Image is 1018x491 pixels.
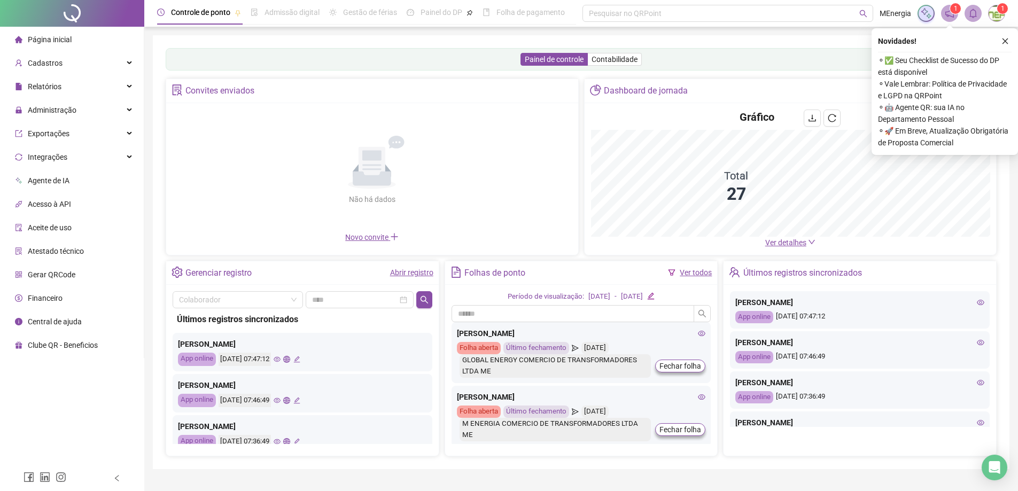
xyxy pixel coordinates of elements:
[698,330,705,337] span: eye
[178,435,216,448] div: App online
[15,318,22,325] span: info-circle
[878,35,916,47] span: Novidades !
[421,8,462,17] span: Painel do DP
[457,328,706,339] div: [PERSON_NAME]
[1001,37,1009,45] span: close
[177,313,428,326] div: Últimos registros sincronizados
[15,59,22,67] span: user-add
[1001,5,1005,12] span: 1
[604,82,688,100] div: Dashboard de jornada
[698,309,706,318] span: search
[977,339,984,346] span: eye
[113,474,121,482] span: left
[977,379,984,386] span: eye
[460,418,651,441] div: M ENERGIA COMERCIO DE TRANSFORMADORES LTDA ME
[954,5,958,12] span: 1
[735,337,984,348] div: [PERSON_NAME]
[945,9,954,18] span: notification
[457,391,706,403] div: [PERSON_NAME]
[28,59,63,67] span: Cadastros
[15,130,22,137] span: export
[735,377,984,388] div: [PERSON_NAME]
[828,114,836,122] span: reload
[28,176,69,185] span: Agente de IA
[265,8,320,17] span: Admissão digital
[968,9,978,18] span: bell
[659,360,701,372] span: Fechar folha
[323,193,421,205] div: Não há dados
[735,391,984,403] div: [DATE] 07:36:49
[345,233,399,241] span: Novo convite
[590,84,601,96] span: pie-chart
[15,247,22,255] span: solution
[15,83,22,90] span: file
[735,417,984,428] div: [PERSON_NAME]
[655,423,705,436] button: Fechar folha
[735,297,984,308] div: [PERSON_NAME]
[219,353,271,366] div: [DATE] 07:47:12
[235,10,241,16] span: pushpin
[457,406,501,418] div: Folha aberta
[997,3,1008,14] sup: Atualize o seu contato no menu Meus Dados
[581,406,609,418] div: [DATE]
[467,10,473,16] span: pushpin
[293,438,300,445] span: edit
[28,82,61,91] span: Relatórios
[572,342,579,354] span: send
[28,270,75,279] span: Gerar QRCode
[28,317,82,326] span: Central de ajuda
[219,394,271,407] div: [DATE] 07:46:49
[390,232,399,241] span: plus
[735,351,773,363] div: App online
[977,299,984,306] span: eye
[878,54,1012,78] span: ⚬ ✅ Seu Checklist de Sucesso do DP está disponível
[407,9,414,16] span: dashboard
[28,129,69,138] span: Exportações
[40,472,50,482] span: linkedin
[496,8,565,17] span: Folha de pagamento
[982,455,1007,480] div: Open Intercom Messenger
[460,354,651,378] div: GLOBAL ENERGY COMERCIO DE TRANSFORMADORES LTDA ME
[28,200,71,208] span: Acesso à API
[735,351,984,363] div: [DATE] 07:46:49
[483,9,490,16] span: book
[15,106,22,114] span: lock
[950,3,961,14] sup: 1
[28,341,98,349] span: Clube QR - Beneficios
[457,342,501,354] div: Folha aberta
[878,78,1012,102] span: ⚬ Vale Lembrar: Política de Privacidade e LGPD na QRPoint
[740,110,774,124] h4: Gráfico
[28,106,76,114] span: Administração
[977,419,984,426] span: eye
[293,397,300,404] span: edit
[572,406,579,418] span: send
[283,356,290,363] span: global
[15,341,22,349] span: gift
[581,342,609,354] div: [DATE]
[729,267,740,278] span: team
[293,356,300,363] span: edit
[15,200,22,208] span: api
[878,102,1012,125] span: ⚬ 🤖 Agente QR: sua IA no Departamento Pessoal
[274,356,281,363] span: eye
[503,406,569,418] div: Último fechamento
[680,268,712,277] a: Ver todos
[621,291,643,302] div: [DATE]
[172,267,183,278] span: setting
[655,360,705,372] button: Fechar folha
[28,223,72,232] span: Aceite de uso
[15,36,22,43] span: home
[274,397,281,404] span: eye
[28,153,67,161] span: Integrações
[808,238,815,246] span: down
[178,338,427,350] div: [PERSON_NAME]
[251,9,258,16] span: file-done
[420,295,429,304] span: search
[178,379,427,391] div: [PERSON_NAME]
[615,291,617,302] div: -
[588,291,610,302] div: [DATE]
[765,238,815,247] a: Ver detalhes down
[698,393,705,401] span: eye
[508,291,584,302] div: Período de visualização:
[390,268,433,277] a: Abrir registro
